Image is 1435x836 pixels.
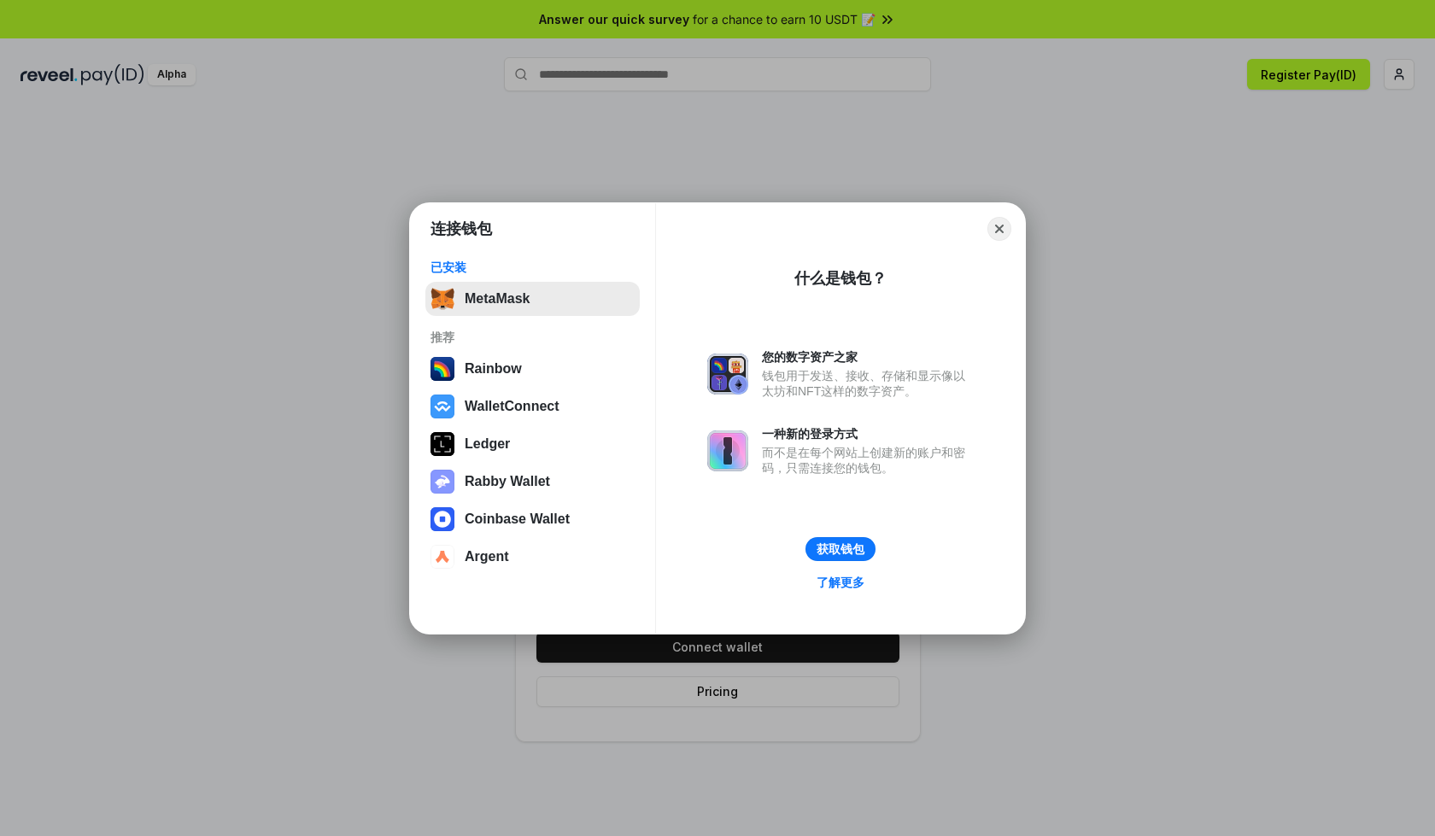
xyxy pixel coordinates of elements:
[430,395,454,418] img: svg+xml,%3Csvg%20width%3D%2228%22%20height%3D%2228%22%20viewBox%3D%220%200%2028%2028%22%20fill%3D...
[425,427,640,461] button: Ledger
[425,389,640,424] button: WalletConnect
[465,474,550,489] div: Rabby Wallet
[707,354,748,395] img: svg+xml,%3Csvg%20xmlns%3D%22http%3A%2F%2Fwww.w3.org%2F2000%2Fsvg%22%20fill%3D%22none%22%20viewBox...
[805,537,876,561] button: 获取钱包
[794,268,887,289] div: 什么是钱包？
[430,219,492,239] h1: 连接钱包
[430,330,635,345] div: 推荐
[817,575,864,590] div: 了解更多
[465,549,509,564] div: Argent
[707,430,748,471] img: svg+xml,%3Csvg%20xmlns%3D%22http%3A%2F%2Fwww.w3.org%2F2000%2Fsvg%22%20fill%3D%22none%22%20viewBox...
[465,399,559,414] div: WalletConnect
[817,541,864,557] div: 获取钱包
[806,571,875,593] a: 了解更多
[762,445,974,476] div: 而不是在每个网站上创建新的账户和密码，只需连接您的钱包。
[465,512,570,527] div: Coinbase Wallet
[425,465,640,499] button: Rabby Wallet
[425,282,640,316] button: MetaMask
[762,426,974,441] div: 一种新的登录方式
[425,540,640,574] button: Argent
[425,352,640,386] button: Rainbow
[762,368,974,399] div: 钱包用于发送、接收、存储和显示像以太坊和NFT这样的数字资产。
[430,287,454,311] img: svg+xml,%3Csvg%20fill%3D%22none%22%20height%3D%2233%22%20viewBox%3D%220%200%2035%2033%22%20width%...
[425,502,640,536] button: Coinbase Wallet
[465,436,510,452] div: Ledger
[987,217,1011,241] button: Close
[430,357,454,381] img: svg+xml,%3Csvg%20width%3D%22120%22%20height%3D%22120%22%20viewBox%3D%220%200%20120%20120%22%20fil...
[465,361,522,377] div: Rainbow
[465,291,530,307] div: MetaMask
[430,260,635,275] div: 已安装
[430,470,454,494] img: svg+xml,%3Csvg%20xmlns%3D%22http%3A%2F%2Fwww.w3.org%2F2000%2Fsvg%22%20fill%3D%22none%22%20viewBox...
[430,545,454,569] img: svg+xml,%3Csvg%20width%3D%2228%22%20height%3D%2228%22%20viewBox%3D%220%200%2028%2028%22%20fill%3D...
[762,349,974,365] div: 您的数字资产之家
[430,432,454,456] img: svg+xml,%3Csvg%20xmlns%3D%22http%3A%2F%2Fwww.w3.org%2F2000%2Fsvg%22%20width%3D%2228%22%20height%3...
[430,507,454,531] img: svg+xml,%3Csvg%20width%3D%2228%22%20height%3D%2228%22%20viewBox%3D%220%200%2028%2028%22%20fill%3D...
